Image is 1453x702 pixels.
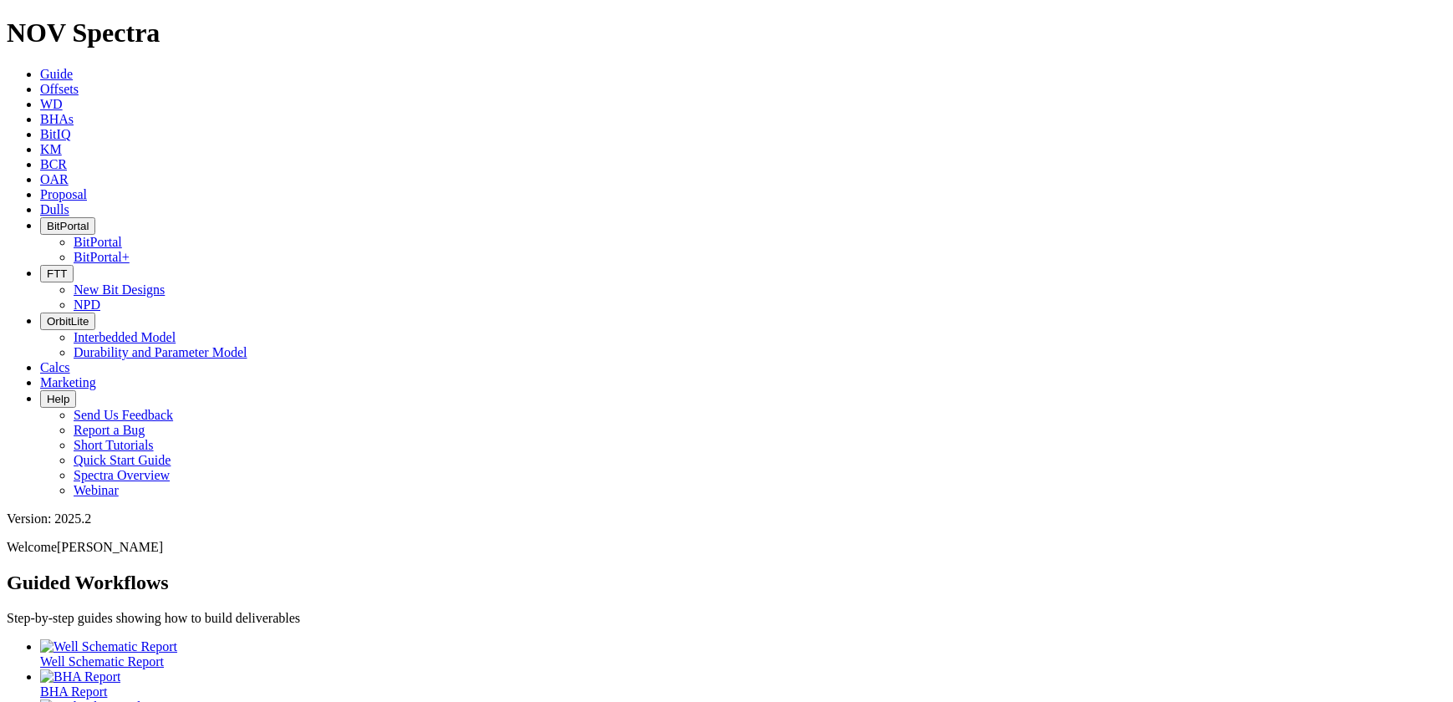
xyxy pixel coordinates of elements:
a: BitPortal [74,235,122,249]
a: Report a Bug [74,423,145,437]
a: Durability and Parameter Model [74,345,247,359]
a: OAR [40,172,69,186]
span: Help [47,393,69,405]
p: Welcome [7,540,1446,555]
a: Marketing [40,375,96,389]
a: Guide [40,67,73,81]
a: Dulls [40,202,69,216]
a: BHA Report BHA Report [40,669,1446,699]
a: BitPortal+ [74,250,130,264]
h2: Guided Workflows [7,572,1446,594]
a: BCR [40,157,67,171]
a: Interbedded Model [74,330,176,344]
button: OrbitLite [40,313,95,330]
span: OrbitLite [47,315,89,328]
img: BHA Report [40,669,120,684]
div: Version: 2025.2 [7,511,1446,526]
a: Webinar [74,483,119,497]
a: BitIQ [40,127,70,141]
button: BitPortal [40,217,95,235]
a: New Bit Designs [74,282,165,297]
span: BHA Report [40,684,107,699]
a: Proposal [40,187,87,201]
a: Quick Start Guide [74,453,171,467]
a: NPD [74,298,100,312]
a: KM [40,142,62,156]
button: FTT [40,265,74,282]
img: Well Schematic Report [40,639,177,654]
a: Spectra Overview [74,468,170,482]
a: Calcs [40,360,70,374]
span: Well Schematic Report [40,654,164,669]
h1: NOV Spectra [7,18,1446,48]
p: Step-by-step guides showing how to build deliverables [7,611,1446,626]
span: FTT [47,267,67,280]
span: [PERSON_NAME] [57,540,163,554]
span: BitPortal [47,220,89,232]
a: BHAs [40,112,74,126]
button: Help [40,390,76,408]
a: WD [40,97,63,111]
a: Offsets [40,82,79,96]
a: Short Tutorials [74,438,154,452]
a: Well Schematic Report Well Schematic Report [40,639,1446,669]
a: Send Us Feedback [74,408,173,422]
